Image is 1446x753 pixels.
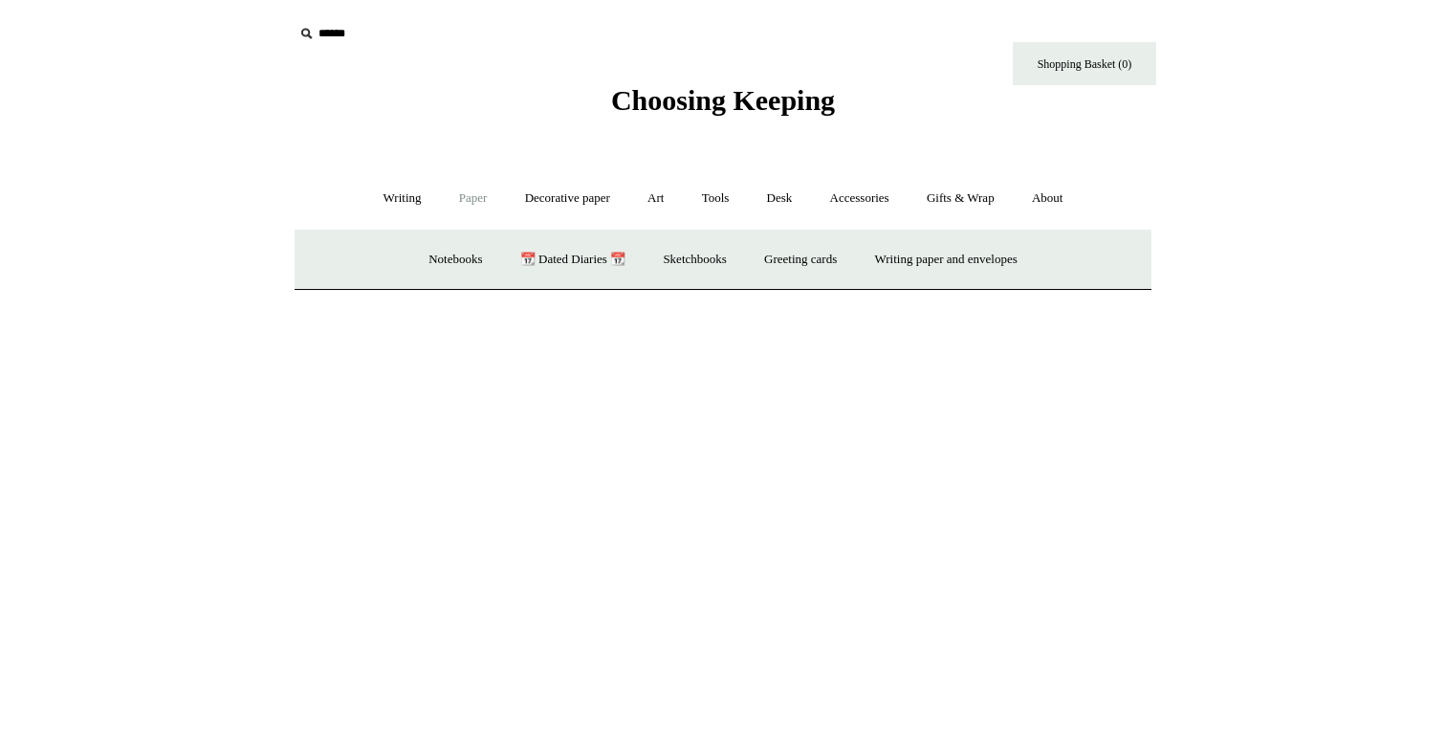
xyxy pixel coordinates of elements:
a: Shopping Basket (0) [1013,42,1156,85]
a: Art [630,173,681,224]
a: Tools [685,173,747,224]
a: About [1015,173,1081,224]
a: Choosing Keeping [611,100,835,113]
a: Writing paper and envelopes [858,234,1035,285]
a: 📆 Dated Diaries 📆 [503,234,643,285]
a: Writing [366,173,439,224]
a: Greeting cards [747,234,854,285]
a: Gifts & Wrap [909,173,1012,224]
a: Sketchbooks [646,234,743,285]
span: Choosing Keeping [611,84,835,116]
a: Accessories [813,173,907,224]
a: Paper [442,173,505,224]
a: Notebooks [411,234,499,285]
a: Desk [750,173,810,224]
a: Decorative paper [508,173,627,224]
